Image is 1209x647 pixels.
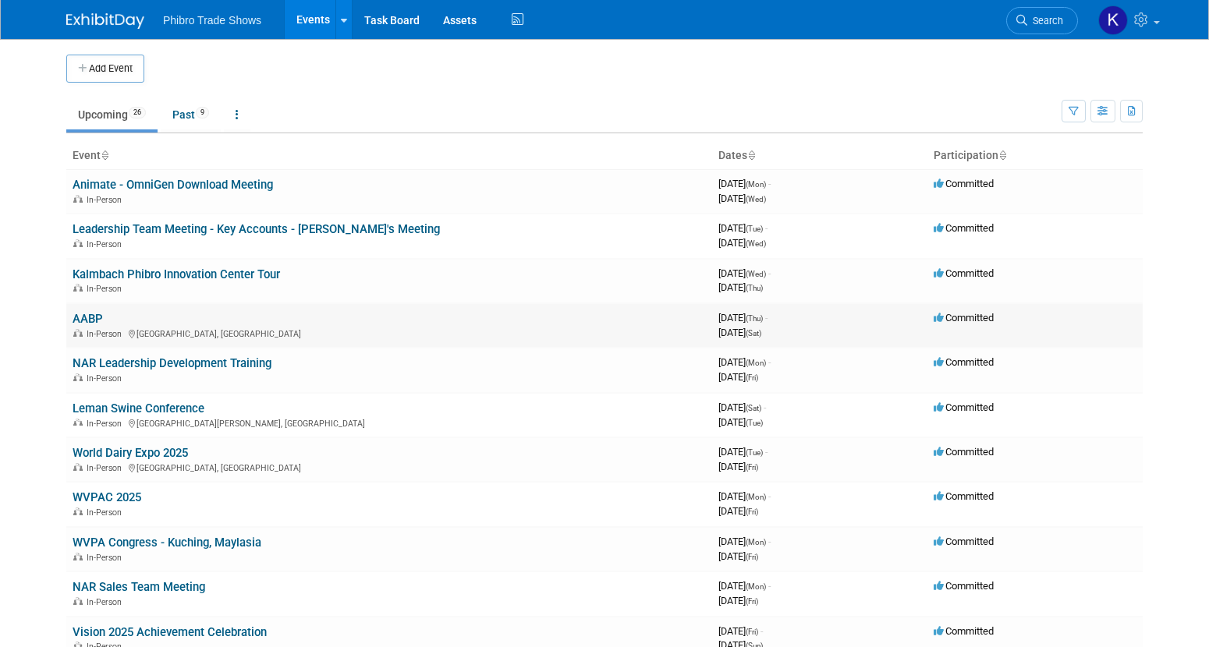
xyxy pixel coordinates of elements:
span: In-Person [87,284,126,294]
span: - [765,312,768,323]
span: In-Person [87,507,126,518]
span: [DATE] [718,281,763,293]
span: [DATE] [718,327,761,338]
th: Participation [927,143,1143,169]
a: Kalmbach Phibro Innovation Center Tour [73,267,280,281]
a: NAR Leadership Development Training [73,356,271,370]
span: Committed [934,222,994,234]
span: - [768,356,771,368]
span: - [765,446,768,458]
img: In-Person Event [73,419,83,426]
span: In-Person [87,597,126,607]
a: Leman Swine Conference [73,401,204,415]
span: (Wed) [746,239,766,248]
img: In-Person Event [73,284,83,292]
span: Committed [934,312,994,323]
span: (Wed) [746,270,766,278]
span: (Fri) [746,373,758,382]
span: In-Person [87,419,126,429]
span: (Fri) [746,463,758,472]
a: Sort by Start Date [747,149,755,161]
span: - [768,267,771,279]
span: Committed [934,536,994,547]
span: Search [1027,15,1063,27]
img: In-Person Event [73,329,83,337]
span: (Fri) [746,628,758,636]
span: 9 [196,107,209,118]
span: [DATE] [718,490,771,502]
th: Dates [712,143,927,169]
span: Committed [934,178,994,189]
span: (Tue) [746,419,763,427]
span: (Fri) [746,507,758,516]
span: 26 [129,107,146,118]
a: Past9 [161,100,221,129]
span: (Mon) [746,538,766,546]
a: WVPAC 2025 [73,490,141,504]
span: [DATE] [718,446,768,458]
span: - [768,580,771,592]
span: (Tue) [746,448,763,457]
a: Sort by Participation Type [998,149,1006,161]
span: [DATE] [718,580,771,592]
span: [DATE] [718,461,758,472]
a: Upcoming26 [66,100,158,129]
span: Committed [934,490,994,502]
span: [DATE] [718,625,763,637]
span: - [768,178,771,189]
img: In-Person Event [73,597,83,605]
span: [DATE] [718,222,768,234]
span: In-Person [87,329,126,339]
span: Committed [934,356,994,368]
img: ExhibitDay [66,13,144,29]
a: WVPA Congress - Kuching, Maylasia [73,536,261,550]
span: (Sat) [746,329,761,338]
span: [DATE] [718,178,771,189]
a: NAR Sales Team Meeting [73,580,205,594]
span: [DATE] [718,536,771,547]
span: [DATE] [718,416,763,428]
img: In-Person Event [73,463,83,471]
span: [DATE] [718,267,771,279]
a: Search [1006,7,1078,34]
span: [DATE] [718,356,771,368]
div: [GEOGRAPHIC_DATA][PERSON_NAME], [GEOGRAPHIC_DATA] [73,416,706,429]
span: (Thu) [746,314,763,323]
span: - [760,625,763,637]
a: AABP [73,312,103,326]
span: Phibro Trade Shows [163,14,261,27]
img: In-Person Event [73,373,83,381]
span: Committed [934,580,994,592]
img: In-Person Event [73,239,83,247]
span: [DATE] [718,505,758,517]
span: Committed [934,446,994,458]
span: [DATE] [718,595,758,606]
img: In-Person Event [73,195,83,203]
img: Karol Ehmen [1098,5,1128,35]
span: [DATE] [718,193,766,204]
span: (Mon) [746,180,766,189]
span: (Fri) [746,553,758,561]
span: In-Person [87,553,126,563]
a: Animate - OmniGen Download Meeting [73,178,273,192]
img: In-Person Event [73,553,83,560]
span: In-Person [87,463,126,473]
span: (Thu) [746,284,763,292]
span: [DATE] [718,312,768,323]
img: In-Person Event [73,507,83,515]
span: (Mon) [746,493,766,501]
span: (Wed) [746,195,766,203]
span: In-Person [87,195,126,205]
span: [DATE] [718,401,766,413]
span: (Mon) [746,582,766,591]
span: (Sat) [746,404,761,412]
span: Committed [934,401,994,413]
a: Vision 2025 Achievement Celebration [73,625,267,639]
span: In-Person [87,239,126,249]
span: (Mon) [746,359,766,367]
div: [GEOGRAPHIC_DATA], [GEOGRAPHIC_DATA] [73,327,706,339]
span: - [768,490,771,502]
span: Committed [934,625,994,637]
span: In-Person [87,373,126,384]
span: - [764,401,766,413]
